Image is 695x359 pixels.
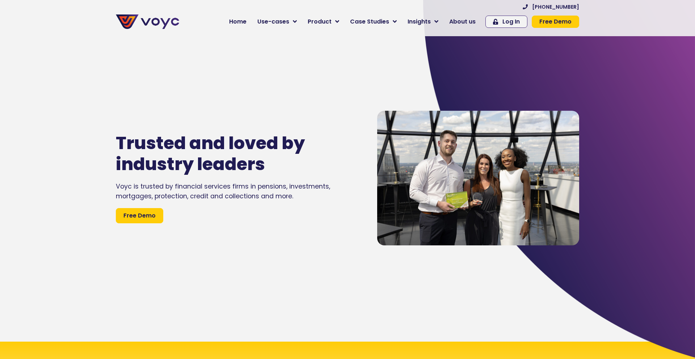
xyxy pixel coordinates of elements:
div: Voyc is trusted by financial services firms in pensions, investments, mortgages, protection, cred... [116,182,355,201]
a: Case Studies [345,14,402,29]
a: Use-cases [252,14,302,29]
a: [PHONE_NUMBER] [523,4,579,9]
span: Free Demo [123,211,156,220]
a: Free Demo [116,208,163,223]
a: Log In [485,16,527,28]
span: Case Studies [350,17,389,26]
span: Use-cases [257,17,289,26]
img: voyc-full-logo [116,14,179,29]
span: Insights [408,17,431,26]
a: Free Demo [532,16,579,28]
span: About us [449,17,476,26]
span: [PHONE_NUMBER] [532,4,579,9]
h1: Trusted and loved by industry leaders [116,133,334,174]
span: Free Demo [539,19,572,25]
span: Log In [502,19,520,25]
a: Home [224,14,252,29]
span: Product [308,17,332,26]
span: Home [229,17,247,26]
a: Product [302,14,345,29]
a: About us [444,14,481,29]
a: Insights [402,14,444,29]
